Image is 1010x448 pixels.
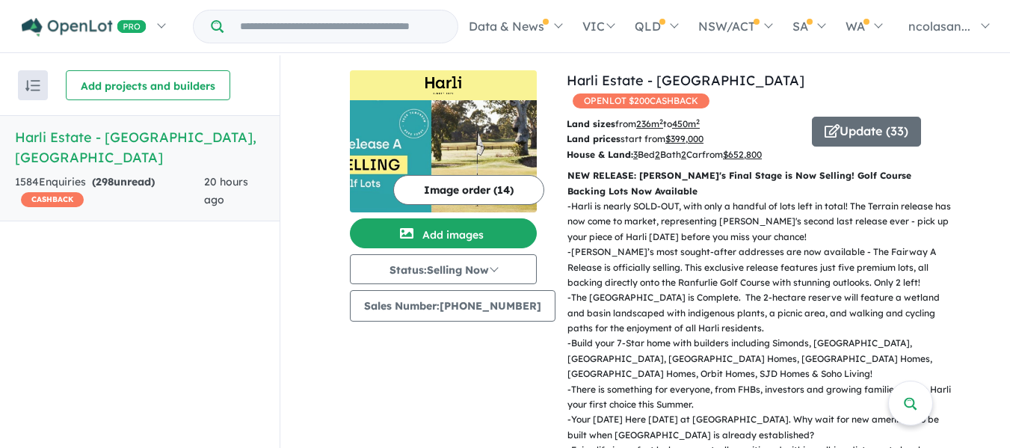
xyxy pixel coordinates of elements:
[908,19,970,34] span: ncolasan...
[659,117,663,126] sup: 2
[204,175,248,206] span: 20 hours ago
[672,118,700,129] u: 450 m
[567,149,633,160] b: House & Land:
[92,175,155,188] strong: ( unread)
[723,149,762,160] u: $ 652,800
[25,80,40,91] img: sort.svg
[567,72,804,89] a: Harli Estate - [GEOGRAPHIC_DATA]
[350,100,537,212] img: Harli Estate - Cranbourne West
[21,192,84,207] span: CASHBACK
[812,117,921,147] button: Update (33)
[567,412,952,443] p: - Your [DATE] Here [DATE] at [GEOGRAPHIC_DATA]. Why wait for new amenities to be built when [GEOG...
[696,117,700,126] sup: 2
[567,199,952,245] p: - Harli is nearly SOLD-OUT, with only a handful of lots left in total! The Terrain release has no...
[15,127,265,168] h5: Harli Estate - [GEOGRAPHIC_DATA] , [GEOGRAPHIC_DATA]
[567,133,621,144] b: Land prices
[350,70,537,212] a: Harli Estate - Cranbourne West LogoHarli Estate - Cranbourne West
[22,18,147,37] img: Openlot PRO Logo White
[567,118,615,129] b: Land sizes
[567,117,801,132] p: from
[567,382,952,413] p: - There is something for everyone, from FHBs, investors and growing families; make Harli your fir...
[633,149,638,160] u: 3
[350,290,555,322] button: Sales Number:[PHONE_NUMBER]
[681,149,686,160] u: 2
[655,149,660,160] u: 2
[350,218,537,248] button: Add images
[573,93,709,108] span: OPENLOT $ 200 CASHBACK
[567,168,940,199] p: NEW RELEASE: [PERSON_NAME]'s Final Stage is Now Selling! Golf Course Backing Lots Now Available
[350,254,537,284] button: Status:Selling Now
[567,245,952,290] p: - [PERSON_NAME]’s most sought-after addresses are now available - The Fairway A Release is offici...
[227,10,455,43] input: Try estate name, suburb, builder or developer
[665,133,703,144] u: $ 399,000
[663,118,700,129] span: to
[636,118,663,129] u: 236 m
[567,336,952,381] p: - Build your 7-Star home with builders including Simonds, [GEOGRAPHIC_DATA], [GEOGRAPHIC_DATA], [...
[66,70,230,100] button: Add projects and builders
[567,290,952,336] p: - The [GEOGRAPHIC_DATA] is Complete. The 2-hectare reserve will feature a wetland and basin lands...
[393,175,544,205] button: Image order (14)
[96,175,114,188] span: 298
[567,147,801,162] p: Bed Bath Car from
[567,132,801,147] p: start from
[356,76,531,94] img: Harli Estate - Cranbourne West Logo
[15,174,204,209] div: 1584 Enquir ies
